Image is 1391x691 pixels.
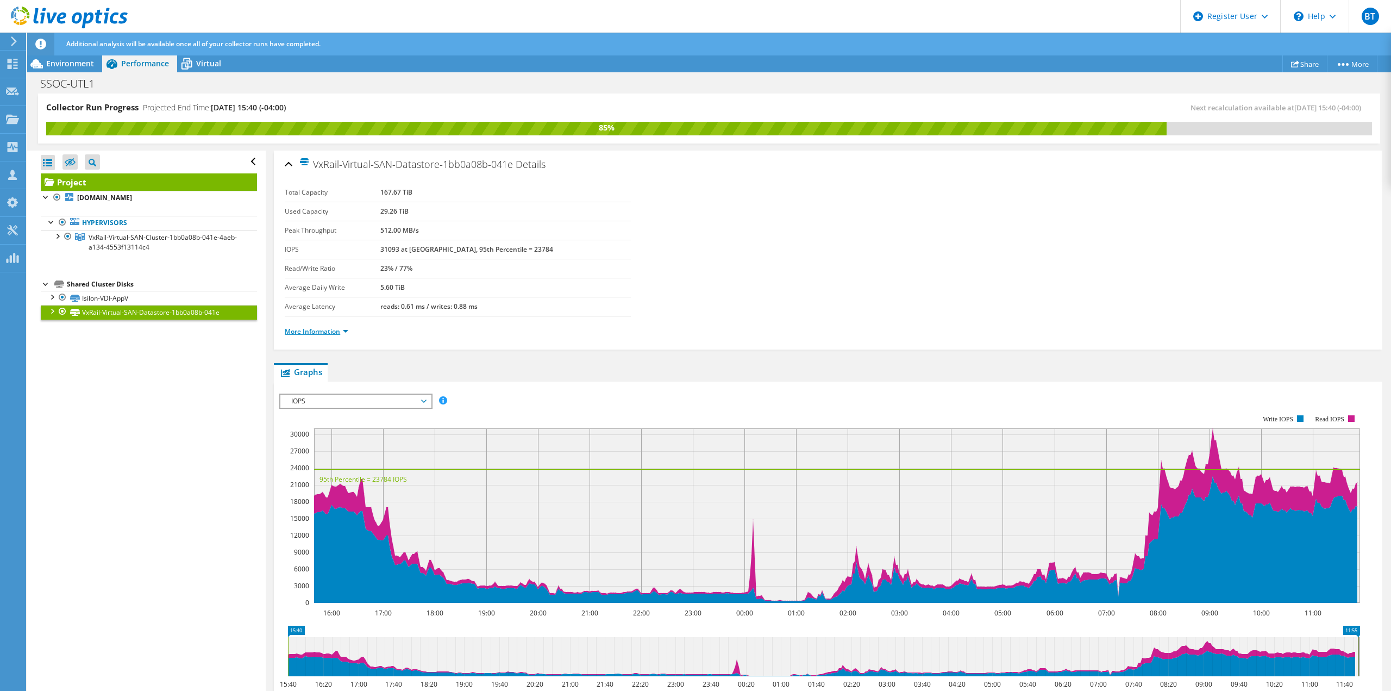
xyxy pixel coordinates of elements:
div: 85% [46,122,1167,134]
a: Share [1282,55,1327,72]
label: Total Capacity [285,187,380,198]
text: 07:00 [1098,608,1115,618]
text: 27000 [290,446,309,456]
text: Write IOPS [1263,415,1293,423]
text: 20:00 [530,608,547,618]
text: 23:40 [703,680,719,689]
b: [DOMAIN_NAME] [77,193,132,202]
a: VxRail-Virtual-SAN-Cluster-1bb0a08b-041e-4aeb-a134-4553f13114c4 [41,230,257,254]
text: 18000 [290,497,309,506]
text: 21:00 [581,608,598,618]
text: 01:40 [808,680,825,689]
text: 03:00 [879,680,895,689]
text: 06:00 [1047,608,1063,618]
text: 07:00 [1090,680,1107,689]
a: More [1327,55,1377,72]
b: 23% / 77% [380,264,412,273]
text: 05:00 [984,680,1001,689]
text: 3000 [294,581,309,590]
text: 15000 [290,514,309,523]
h4: Projected End Time: [143,102,286,114]
text: 00:00 [736,608,753,618]
b: 512.00 MB/s [380,226,419,235]
span: Virtual [196,58,221,69]
span: Graphs [279,366,322,377]
text: 9000 [294,547,309,557]
span: IOPS [286,395,425,408]
text: 21:00 [562,680,579,689]
span: VxRail-Virtual-SAN-Datastore-1bb0a08b-041e [299,158,513,170]
text: 95th Percentile = 23784 IOPS [319,475,407,484]
text: 18:00 [427,608,443,618]
text: 17:40 [385,680,402,689]
text: 10:00 [1253,608,1270,618]
text: 07:40 [1125,680,1142,689]
span: Next recalculation available at [1191,103,1367,113]
b: reads: 0.61 ms / writes: 0.88 ms [380,302,478,311]
a: Isilon-VDI-AppV [41,291,257,305]
div: Shared Cluster Disks [67,278,257,291]
span: Environment [46,58,94,69]
text: 21000 [290,480,309,489]
text: 20:20 [527,680,543,689]
a: VxRail-Virtual-SAN-Datastore-1bb0a08b-041e [41,305,257,319]
label: Read/Write Ratio [285,263,380,274]
a: Hypervisors [41,216,257,230]
text: 01:00 [773,680,790,689]
svg: \n [1294,11,1304,21]
text: 05:40 [1019,680,1036,689]
text: 17:00 [375,608,392,618]
text: 22:00 [633,608,650,618]
text: 30000 [290,429,309,439]
b: 31093 at [GEOGRAPHIC_DATA], 95th Percentile = 23784 [380,245,553,254]
text: 23:00 [685,608,701,618]
text: 03:40 [914,680,931,689]
text: 18:20 [421,680,437,689]
label: Average Latency [285,301,380,312]
text: 17:00 [350,680,367,689]
b: 5.60 TiB [380,283,405,292]
text: 16:20 [315,680,332,689]
text: 22:20 [632,680,649,689]
label: Average Daily Write [285,282,380,293]
span: Additional analysis will be available once all of your collector runs have completed. [66,39,321,48]
text: 21:40 [597,680,613,689]
label: Used Capacity [285,206,380,217]
text: 06:20 [1055,680,1072,689]
text: 11:00 [1301,680,1318,689]
text: 24000 [290,463,309,472]
text: 0 [305,598,309,607]
span: Details [516,158,546,171]
span: Performance [121,58,169,69]
text: 03:00 [891,608,908,618]
span: [DATE] 15:40 (-04:00) [211,102,286,113]
text: Read IOPS [1315,415,1345,423]
text: 09:00 [1201,608,1218,618]
text: 08:00 [1150,608,1167,618]
a: Project [41,173,257,191]
text: 05:00 [994,608,1011,618]
a: [DOMAIN_NAME] [41,191,257,205]
label: IOPS [285,244,380,255]
b: 167.67 TiB [380,188,412,197]
b: 29.26 TiB [380,207,409,216]
text: 6000 [294,564,309,574]
span: [DATE] 15:40 (-04:00) [1294,103,1361,113]
span: VxRail-Virtual-SAN-Cluster-1bb0a08b-041e-4aeb-a134-4553f13114c4 [89,233,237,252]
text: 02:00 [839,608,856,618]
text: 09:40 [1231,680,1248,689]
text: 15:40 [280,680,297,689]
text: 19:00 [478,608,495,618]
text: 00:20 [738,680,755,689]
text: 19:40 [491,680,508,689]
text: 19:00 [456,680,473,689]
text: 16:00 [323,608,340,618]
text: 04:20 [949,680,966,689]
text: 04:00 [943,608,960,618]
span: BT [1362,8,1379,25]
text: 11:40 [1336,680,1353,689]
label: Peak Throughput [285,225,380,236]
text: 02:20 [843,680,860,689]
h1: SSOC-UTL1 [35,78,111,90]
text: 08:20 [1160,680,1177,689]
